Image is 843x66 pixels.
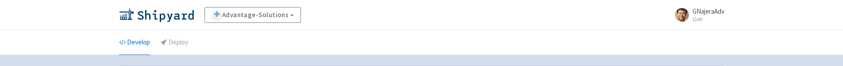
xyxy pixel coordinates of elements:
a: Deploy [161,30,188,55]
span: GNajeraAdv [693,7,724,15]
a: Develop [119,30,150,55]
img: Shipyard logo [119,8,194,22]
a: GNajeraAdv User [670,8,724,22]
a: Advantage-Solutions [204,7,301,23]
small: User [693,16,724,22]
